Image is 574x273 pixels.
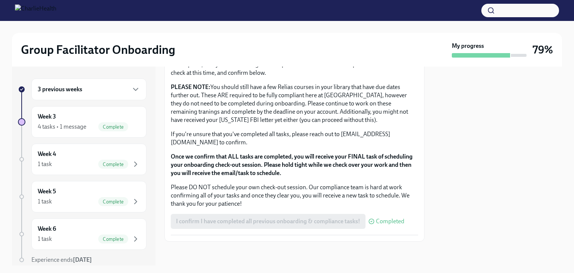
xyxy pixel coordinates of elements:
[18,181,146,212] a: Week 51 taskComplete
[31,256,92,263] span: Experience ends
[38,113,56,121] h6: Week 3
[15,4,56,16] img: CharlieHealth
[38,225,56,233] h6: Week 6
[533,43,553,56] h3: 79%
[171,61,418,77] p: At this point, ALL your onboarding and compliance tasks should be completed! Please double check ...
[171,153,413,177] strong: Once we confirm that ALL tasks are completed, you will receive your FINAL task of scheduling your...
[376,218,404,224] span: Completed
[98,162,128,167] span: Complete
[38,150,56,158] h6: Week 4
[18,144,146,175] a: Week 41 taskComplete
[171,130,418,147] p: If you're unsure that you've completed all tasks, please reach out to [EMAIL_ADDRESS][DOMAIN_NAME...
[38,187,56,196] h6: Week 5
[171,83,210,91] strong: PLEASE NOTE:
[38,160,52,168] div: 1 task
[18,106,146,138] a: Week 34 tasks • 1 messageComplete
[38,123,86,131] div: 4 tasks • 1 message
[38,197,52,206] div: 1 task
[21,42,175,57] h2: Group Facilitator Onboarding
[98,124,128,130] span: Complete
[452,42,484,50] strong: My progress
[98,199,128,205] span: Complete
[18,218,146,250] a: Week 61 taskComplete
[73,256,92,263] strong: [DATE]
[31,79,146,100] div: 3 previous weeks
[171,83,418,124] p: You should still have a few Relias courses in your library that have due dates further out. These...
[171,183,418,208] p: Please DO NOT schedule your own check-out session. Our compliance team is hard at work confirming...
[38,85,82,93] h6: 3 previous weeks
[98,236,128,242] span: Complete
[38,235,52,243] div: 1 task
